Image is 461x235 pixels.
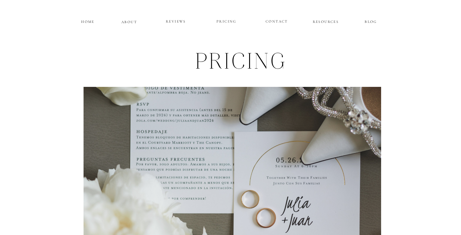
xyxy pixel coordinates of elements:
a: RESOURCES [312,18,340,23]
a: ABOUT [121,19,137,24]
a: REVIEWS [158,18,194,25]
a: BLOG [357,18,385,23]
a: HOME [80,18,95,23]
h1: pRICING [102,47,381,80]
a: PRICING [208,18,245,25]
a: CONTACT [266,18,288,23]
